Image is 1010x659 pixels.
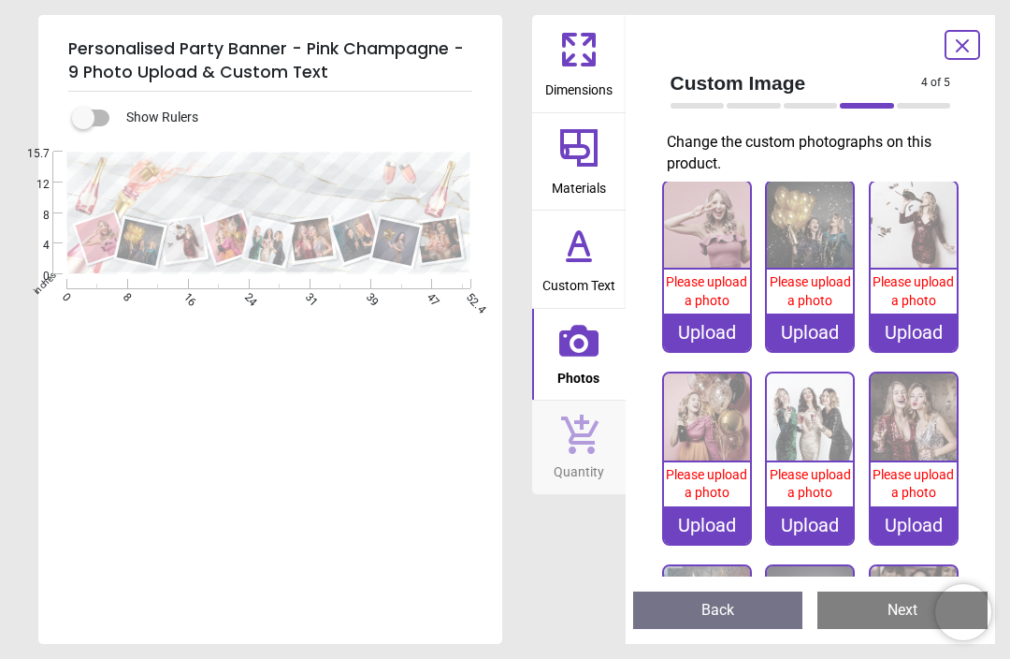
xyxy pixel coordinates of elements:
div: Upload [767,506,853,544]
button: Materials [532,113,626,211]
span: 52.4 [463,290,475,302]
div: Upload [871,506,957,544]
span: 4 [14,238,50,254]
span: Photos [557,360,599,388]
span: 0 [14,269,50,285]
button: Back [633,592,803,629]
span: 39 [362,290,374,302]
div: Upload [664,314,750,351]
span: 16 [180,290,192,302]
span: 8 [119,290,131,302]
span: Quantity [554,454,604,482]
button: Next [817,592,988,629]
button: Quantity [532,401,626,494]
span: 12 [14,177,50,193]
span: Please upload a photo [873,467,954,501]
iframe: Brevo live chat [935,584,991,640]
button: Photos [532,309,626,401]
span: 31 [301,290,313,302]
span: 24 [240,290,252,302]
div: Show Rulers [83,107,502,129]
span: Custom Text [542,268,615,296]
span: Please upload a photo [666,274,747,308]
div: Upload [871,314,957,351]
span: 4 of 5 [921,75,950,91]
span: Dimensions [545,72,613,100]
span: Custom Image [671,69,922,96]
button: Custom Text [532,211,626,308]
span: 0 [58,290,70,302]
h5: Personalised Party Banner - Pink Champagne - 9 Photo Upload & Custom Text [68,30,472,92]
span: Materials [552,170,606,198]
span: Please upload a photo [770,467,851,501]
span: 8 [14,208,50,224]
span: Please upload a photo [666,467,747,501]
p: Change the custom photographs on this product. [667,132,966,174]
span: 47 [423,290,435,302]
div: Upload [767,314,853,351]
span: Please upload a photo [770,274,851,308]
button: Dimensions [532,15,626,112]
span: Please upload a photo [873,274,954,308]
div: Upload [664,506,750,544]
span: 15.7 [14,146,50,162]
